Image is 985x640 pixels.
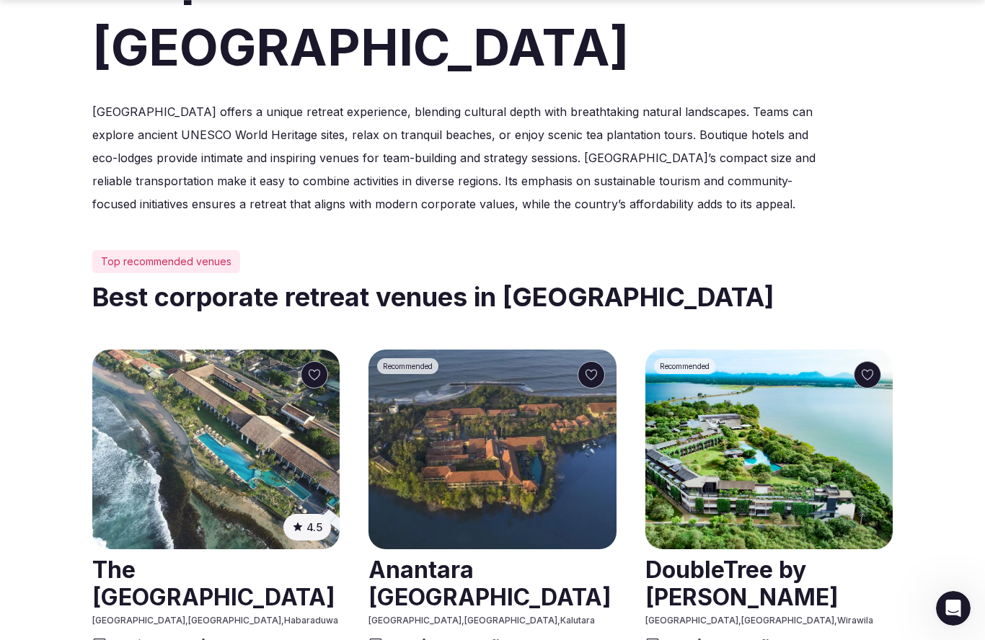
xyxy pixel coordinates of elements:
[92,551,340,615] a: View venue
[936,591,971,626] iframe: Intercom live chat
[284,615,338,626] span: Habaraduwa
[283,514,331,541] button: 4.5
[837,615,873,626] span: Wirawila
[226,6,253,33] button: Home
[645,551,893,615] h2: DoubleTree by [PERSON_NAME]
[188,615,281,626] span: [GEOGRAPHIC_DATA]
[645,551,893,615] a: View venue
[654,358,715,374] div: Recommended
[368,615,461,626] span: [GEOGRAPHIC_DATA]
[834,615,837,626] span: ,
[12,83,237,164] div: Hello 👋 How can I assist you [DATE]?To help get you the right support, could you let us know whic...
[92,350,340,549] a: See The Fortress Resort & Spa
[92,100,831,215] p: [GEOGRAPHIC_DATA] offers a unique retreat experience, blending cultural depth with breathtaking n...
[92,615,185,626] span: [GEOGRAPHIC_DATA]
[557,615,560,626] span: ,
[12,83,277,195] div: Lumi says…
[645,350,893,549] img: DoubleTree by Hilton Weerawila Rajawarna
[741,615,834,626] span: [GEOGRAPHIC_DATA]
[253,6,279,32] div: Close
[368,350,616,549] img: Anantara Kalutara Resort
[377,358,438,374] div: Recommended
[738,615,741,626] span: ,
[461,615,464,626] span: ,
[92,279,893,315] h2: Best corporate retreat venues in [GEOGRAPHIC_DATA]
[149,455,270,484] button: I represent a venue
[281,615,284,626] span: ,
[70,7,97,18] h1: Lumi
[185,615,188,626] span: ,
[464,615,557,626] span: [GEOGRAPHIC_DATA]
[9,6,37,33] button: go back
[41,8,64,31] img: Profile image for Lumi
[92,551,340,615] h2: The [GEOGRAPHIC_DATA]
[92,250,240,273] div: Top recommended venues
[70,18,180,32] p: The team can also help
[645,350,893,549] a: See DoubleTree by Hilton Weerawila Rajawarna
[368,551,616,615] h2: Anantara [GEOGRAPHIC_DATA]
[383,361,433,371] span: Recommended
[23,113,225,156] div: To help get you the right support, could you let us know which of the following best describes you?
[92,350,340,549] img: The Fortress Resort & Spa
[306,520,322,535] span: 4.5
[94,419,270,448] button: I am a company/retreat leader
[660,361,710,371] span: Recommended
[368,350,616,549] a: See Anantara Kalutara Resort
[23,166,88,175] div: Lumi • 4m ago
[23,92,225,106] div: Hello 👋 How can I assist you [DATE]?
[368,551,616,615] a: View venue
[645,615,738,626] span: [GEOGRAPHIC_DATA]
[560,615,595,626] span: Kalutara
